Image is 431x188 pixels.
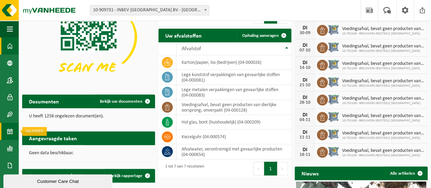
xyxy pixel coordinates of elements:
div: 11-11 [298,135,312,140]
td: afvalwater, verontreinigd met gevaarlijke producten (04-000654) [176,144,291,159]
h2: Documenten [22,95,66,108]
span: Afvalstof [182,46,201,52]
span: Voedingsafval, bevat geen producten van dierlijke oorsprong, onverpakt [342,148,424,154]
span: 10-752109 - BROUWERIJ BOSTEELS [GEOGRAPHIC_DATA] [342,84,424,88]
span: Voedingsafval, bevat geen producten van dierlijke oorsprong, onverpakt [342,44,424,49]
td: lege kunststof verpakkingen van gevaarlijke stoffen (04-000081) [176,70,291,85]
div: DI [298,130,312,135]
img: PB-AP-0800-MET-02-01 [328,59,339,70]
img: PB-AP-0800-MET-02-01 [328,93,339,105]
span: Voedingsafval, bevat geen producten van dierlijke oorsprong, onverpakt [342,96,424,101]
div: DI [298,60,312,66]
span: Ophaling aanvragen [242,33,279,38]
span: 10-752109 - BROUWERIJ BOSTEELS [GEOGRAPHIC_DATA] [342,136,424,140]
h2: Aangevraagde taken [22,131,84,145]
div: DI [298,112,312,118]
a: Bekijk uw documenten [94,95,154,108]
div: 07-10 [298,48,312,53]
img: PB-AP-0800-MET-02-01 [328,24,339,35]
span: Voedingsafval, bevat geen producten van dierlijke oorsprong, onverpakt [342,26,424,32]
td: hol glas, bont (huishoudelijk) (04-000209) [176,115,291,130]
span: 10-752109 - BROUWERIJ BOSTEELS [GEOGRAPHIC_DATA] [342,154,424,158]
img: PB-AP-0800-MET-02-01 [328,111,339,122]
span: 10-752109 - BROUWERIJ BOSTEELS [GEOGRAPHIC_DATA] [342,49,424,53]
span: 10-752109 - BROUWERIJ BOSTEELS [GEOGRAPHIC_DATA] [342,119,424,123]
p: Geen data beschikbaar. [29,151,148,156]
div: 21-10 [298,83,312,88]
a: Alle artikelen [385,167,427,180]
div: 30-09 [298,31,312,35]
div: 1 tot 7 van 7 resultaten [162,161,204,176]
span: Voedingsafval, bevat geen producten van dierlijke oorsprong, onverpakt [342,113,424,119]
h2: Rapportage 2025 / 2024 [22,169,91,182]
img: PB-AP-0800-MET-02-01 [328,41,339,53]
img: PB-AP-0800-MET-02-01 [328,128,339,140]
button: 1 [264,162,277,175]
td: kiezelguhr (04-000574) [176,130,291,144]
div: 18-11 [298,153,312,157]
div: DI [298,147,312,153]
button: Previous [253,162,264,175]
div: DI [298,43,312,48]
div: DI [298,77,312,83]
img: PB-AP-0800-MET-02-01 [328,146,339,157]
span: 10-752109 - BROUWERIJ BOSTEELS [GEOGRAPHIC_DATA] [342,67,424,71]
div: DI [298,25,312,31]
span: Voedingsafval, bevat geen producten van dierlijke oorsprong, onverpakt [342,61,424,67]
span: Voedingsafval, bevat geen producten van dierlijke oorsprong, onverpakt [342,131,424,136]
div: 28-10 [298,100,312,105]
span: 10-909731 - INBEV BELGIUM BV - ANDERLECHT [90,5,209,15]
div: DI [298,95,312,100]
h2: Uw afvalstoffen [158,29,209,42]
a: Ophaling aanvragen [237,29,291,42]
span: Bekijk uw documenten [100,99,142,104]
img: PB-AP-0800-MET-02-01 [328,76,339,88]
td: karton/papier, los (bedrijven) (04-000026) [176,55,291,70]
a: Bekijk rapportage [104,169,154,183]
span: 10-752109 - BROUWERIJ BOSTEELS [GEOGRAPHIC_DATA] [342,32,424,36]
button: Next [277,162,288,175]
div: 04-11 [298,118,312,122]
iframe: chat widget [3,173,114,188]
span: 10-752109 - BROUWERIJ BOSTEELS [GEOGRAPHIC_DATA] [342,101,424,105]
p: U heeft 1258 ongelezen document(en). [29,114,148,119]
td: lege metalen verpakkingen van gevaarlijke stoffen (04-000083) [176,85,291,100]
h2: Nieuws [295,167,325,180]
span: Voedingsafval, bevat geen producten van dierlijke oorsprong, onverpakt [342,78,424,84]
td: voedingsafval, bevat geen producten van dierlijke oorsprong, onverpakt (04-000128) [176,100,291,115]
div: 14-10 [298,66,312,70]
